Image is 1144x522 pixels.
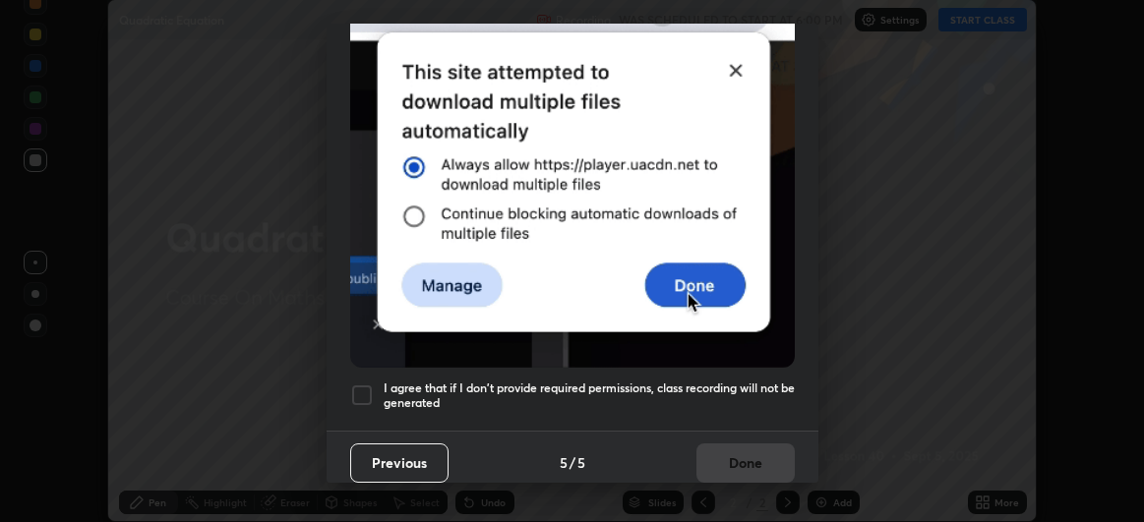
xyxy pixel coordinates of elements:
button: Previous [350,443,449,483]
h4: 5 [577,452,585,473]
h5: I agree that if I don't provide required permissions, class recording will not be generated [384,380,795,411]
h4: 5 [560,452,568,473]
h4: / [570,452,575,473]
